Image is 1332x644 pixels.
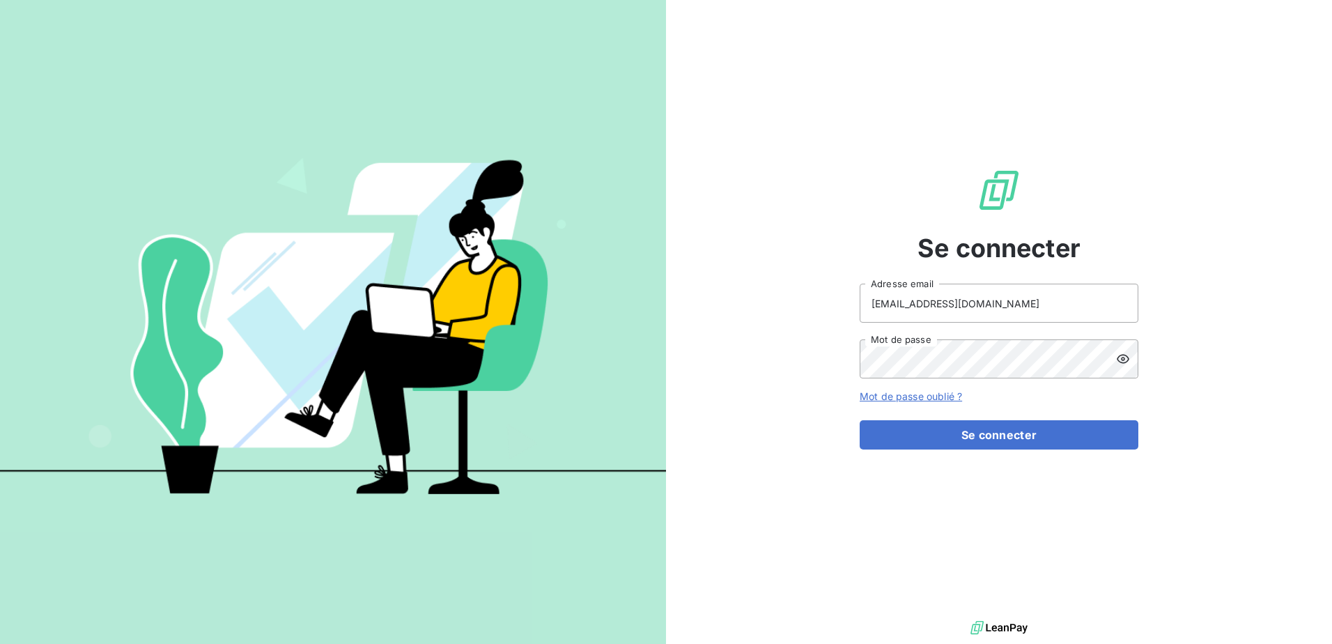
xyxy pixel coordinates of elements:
[977,168,1021,213] img: Logo LeanPay
[970,618,1028,638] img: logo
[917,229,1081,267] span: Se connecter
[860,390,962,402] a: Mot de passe oublié ?
[860,420,1138,450] button: Se connecter
[860,284,1138,323] input: placeholder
